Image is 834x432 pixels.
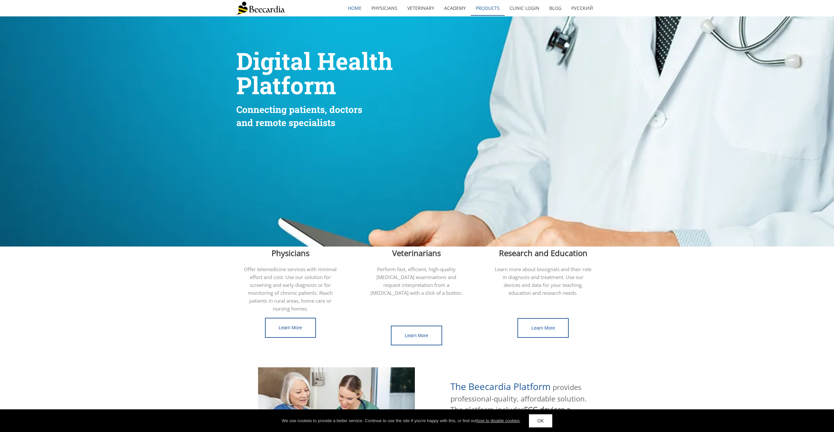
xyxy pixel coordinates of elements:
img: Beecardia [236,2,285,15]
div: We use cookies to provide a better service. Continue to use the site If you're happy with this, o... [282,418,521,424]
a: Blog [544,1,566,16]
a: Academy [439,1,471,16]
span: Connecting patients, doctors [236,103,362,116]
span: Perform fast, efficient, high-quality [MEDICAL_DATA] examinations and request interpretation from... [370,266,463,296]
span: Platform [236,70,336,101]
a: Learn More [517,318,569,338]
span: ECG devices [524,404,564,414]
a: Clinic Login [505,1,544,16]
span: Research and Education [499,248,587,258]
span: Veterinarians [392,248,441,258]
span: Digital Health [236,45,393,76]
a: home [343,1,367,16]
a: Products [471,1,505,16]
a: Learn More [391,326,442,346]
a: Physicians [367,1,402,16]
span: Offer telemedicine services with minimal effort and cost. Use our solution for screening and earl... [244,266,337,312]
span: Learn More [279,325,302,330]
span: Learn More [531,325,555,331]
span: Physicians [272,248,309,258]
a: Veterinary [402,1,439,16]
a: Русский [566,1,598,16]
a: OK [529,414,552,427]
span: Learn More [405,333,428,338]
span: The Beecardia Platform [450,380,551,393]
a: how to disable cookies [477,418,520,423]
span: and remote specialists [236,117,335,129]
span: Learn more about biosignals and their role in diagnosis and treatment. Use our devices and data f... [495,266,591,296]
a: Learn More [265,318,316,338]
